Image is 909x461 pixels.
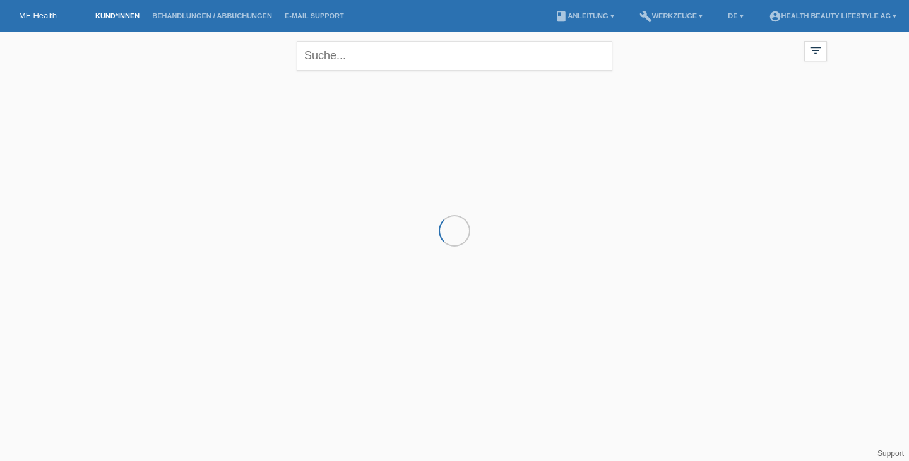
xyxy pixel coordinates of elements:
a: account_circleHealth Beauty Lifestyle AG ▾ [763,12,903,20]
a: Kund*innen [89,12,146,20]
a: MF Health [19,11,57,20]
a: E-Mail Support [278,12,350,20]
a: DE ▾ [722,12,749,20]
a: Support [877,449,904,458]
a: Behandlungen / Abbuchungen [146,12,278,20]
input: Suche... [297,41,612,71]
a: bookAnleitung ▾ [549,12,620,20]
i: account_circle [769,10,781,23]
i: book [555,10,567,23]
i: build [639,10,652,23]
i: filter_list [809,44,823,57]
a: buildWerkzeuge ▾ [633,12,710,20]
